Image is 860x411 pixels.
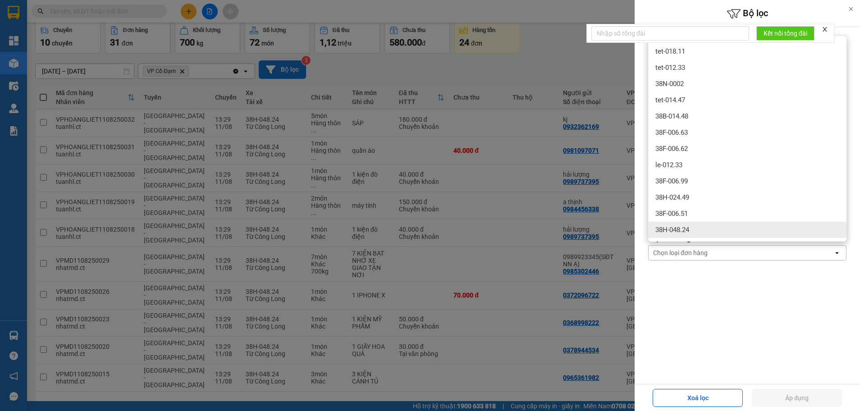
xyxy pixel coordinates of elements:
[655,128,688,137] span: 38F-006.63
[655,193,689,202] span: 38H-024.49
[822,26,828,32] span: close
[655,79,684,88] span: 38N-0002
[833,249,841,256] svg: open
[648,36,846,242] ul: Menu
[655,177,688,186] span: 38F-006.99
[655,160,682,169] span: le-012.33
[655,209,688,218] span: 38F-006.51
[655,96,685,105] span: tet-014.47
[635,7,860,21] h6: Bộ lọc
[752,389,842,407] button: Áp dụng
[653,248,708,257] div: Chọn loại đơn hàng
[653,389,743,407] button: Xoá lọc
[655,144,688,153] span: 38F-006.62
[764,28,807,38] span: Kết nối tổng đài
[655,225,689,234] span: 38H-048.24
[655,47,685,56] span: tet-018.11
[655,63,685,72] span: tet-012.33
[655,112,688,121] span: 38B-014.48
[591,26,749,41] input: Nhập số tổng đài
[756,26,814,41] button: Kết nối tổng đài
